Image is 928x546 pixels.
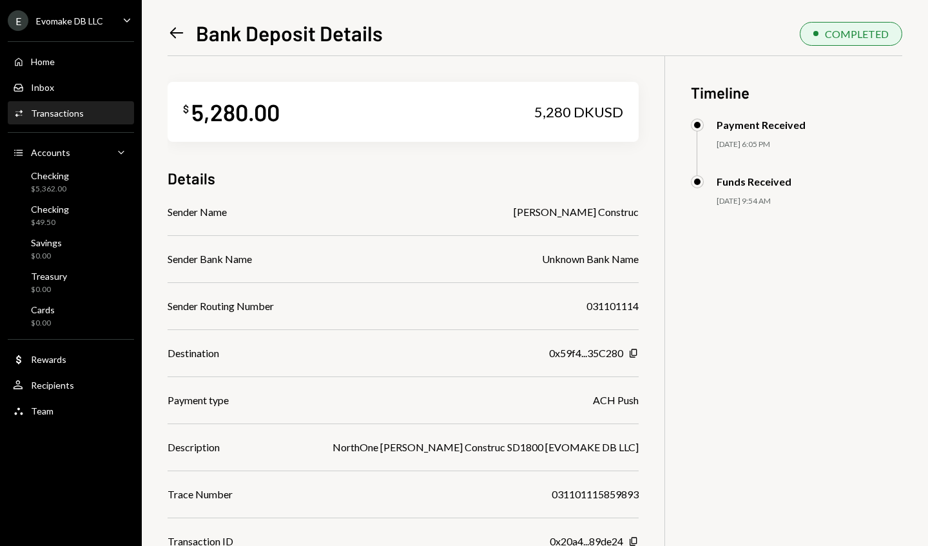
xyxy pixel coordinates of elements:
a: Home [8,50,134,73]
div: Checking [31,170,69,181]
a: Treasury$0.00 [8,267,134,298]
div: $0.00 [31,284,67,295]
div: $49.50 [31,217,69,228]
div: E [8,10,28,31]
div: Checking [31,204,69,215]
a: Checking$49.50 [8,200,134,231]
div: Sender Name [168,204,227,220]
div: $ [183,102,189,115]
div: Funds Received [717,175,791,188]
a: Savings$0.00 [8,233,134,264]
div: Unknown Bank Name [542,251,639,267]
div: Sender Bank Name [168,251,252,267]
div: Trace Number [168,487,233,502]
div: $5,362.00 [31,184,69,195]
div: 031101114 [586,298,639,314]
a: Inbox [8,75,134,99]
div: Rewards [31,354,66,365]
div: Evomake DB LLC [36,15,103,26]
div: NorthOne [PERSON_NAME] Construc SD1800 [EVOMAKE DB LLC] [333,440,639,455]
div: Savings [31,237,62,248]
div: Description [168,440,220,455]
div: [PERSON_NAME] Construc [514,204,639,220]
div: $0.00 [31,318,55,329]
div: Payment type [168,393,229,408]
div: Destination [168,346,219,361]
a: Team [8,399,134,422]
div: Sender Routing Number [168,298,274,314]
div: ACH Push [593,393,639,408]
div: Payment Received [717,119,806,131]
a: Cards$0.00 [8,300,134,331]
div: [DATE] 6:05 PM [717,139,903,150]
div: 5,280 DKUSD [534,103,623,121]
a: Recipients [8,373,134,396]
div: [DATE] 9:54 AM [717,196,903,207]
div: 5,280.00 [191,97,280,126]
div: 0x59f4...35C280 [549,346,623,361]
div: Recipients [31,380,74,391]
h3: Details [168,168,215,189]
div: 031101115859893 [552,487,639,502]
a: Transactions [8,101,134,124]
div: Home [31,56,55,67]
div: $0.00 [31,251,62,262]
a: Rewards [8,347,134,371]
div: Inbox [31,82,54,93]
h1: Bank Deposit Details [196,20,383,46]
div: Transactions [31,108,84,119]
div: Team [31,405,53,416]
div: Accounts [31,147,70,158]
div: Cards [31,304,55,315]
a: Accounts [8,141,134,164]
h3: Timeline [691,82,903,103]
div: COMPLETED [825,28,889,40]
a: Checking$5,362.00 [8,166,134,197]
div: Treasury [31,271,67,282]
